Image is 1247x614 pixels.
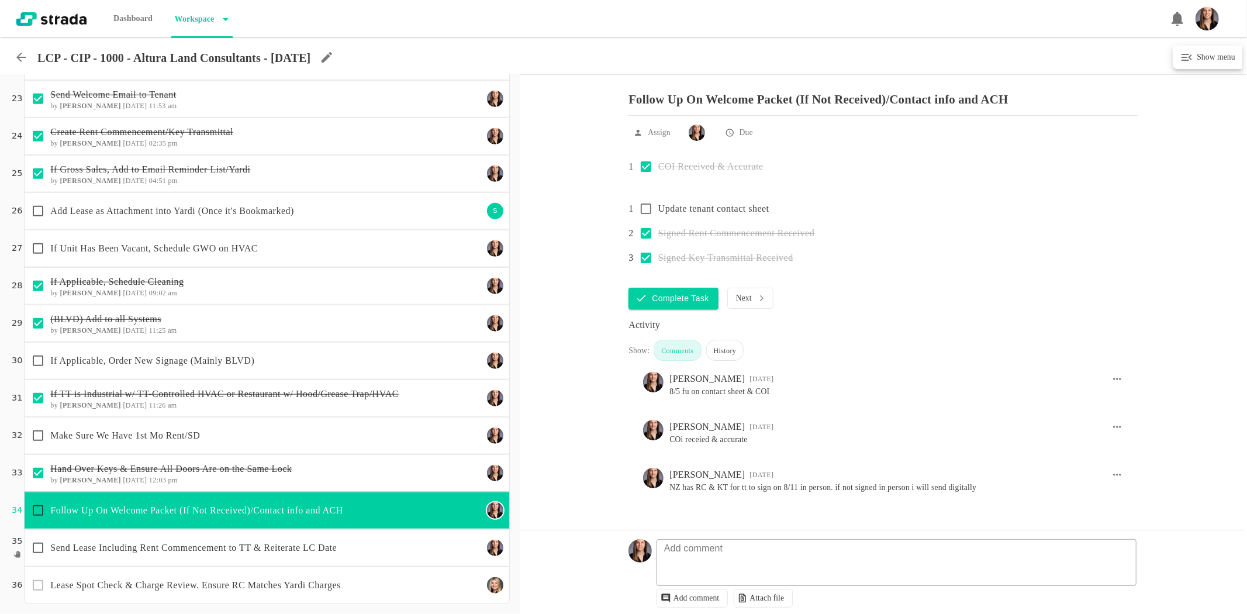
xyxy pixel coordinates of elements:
[60,177,122,185] b: [PERSON_NAME]
[487,577,503,594] img: Maggie Keasling
[643,420,664,440] img: Ty Depies
[487,165,503,182] img: Ty Depies
[50,541,482,555] p: Send Lease Including Rent Commencement to TT & Reiterate LC Date
[749,594,784,603] p: Attach file
[487,278,503,294] img: Ty Depies
[669,420,745,434] div: [PERSON_NAME]
[50,275,482,289] p: If Applicable, Schedule Cleaning
[487,128,503,144] img: Ty Depies
[12,467,22,480] p: 33
[628,160,634,174] p: 1
[60,102,122,110] b: [PERSON_NAME]
[487,427,503,444] img: Ty Depies
[1194,50,1235,64] h6: Show menu
[654,340,701,361] div: Comments
[740,127,753,139] p: Due
[648,127,670,139] p: Assign
[50,354,482,368] p: If Applicable, Order New Signage (Mainly BLVD)
[628,84,1138,106] p: Follow Up On Welcome Packet (If Not Received)/Contact info and ACH
[12,205,22,218] p: 26
[487,465,503,481] img: Ty Depies
[669,468,745,482] div: [PERSON_NAME]
[60,289,122,297] b: [PERSON_NAME]
[12,317,22,330] p: 29
[50,88,482,102] p: Send Welcome Email to Tenant
[12,130,22,143] p: 24
[658,160,764,174] p: COI Received & Accurate
[171,8,215,31] p: Workspace
[628,251,634,265] p: 3
[12,429,22,442] p: 32
[643,468,664,488] img: Ty Depies
[736,294,752,303] p: Next
[487,353,503,369] img: Ty Depies
[50,204,482,218] p: Add Lease as Attachment into Yardi (Once it's Bookmarked)
[12,167,22,180] p: 25
[487,502,503,519] img: Ty Depies
[50,102,482,110] h6: by [DATE] 11:53 am
[487,540,503,556] img: Ty Depies
[669,372,745,386] div: [PERSON_NAME]
[37,51,310,65] p: LCP - CIP - 1000 - Altura Land Consultants - [DATE]
[1196,7,1219,30] img: Headshot_Vertical.jpg
[60,401,122,409] b: [PERSON_NAME]
[110,7,156,30] p: Dashboard
[487,390,503,406] img: Ty Depies
[60,476,122,484] b: [PERSON_NAME]
[12,242,22,255] p: 27
[50,578,482,592] p: Lease Spot Check & Charge Review. Ensure RC Matches Yardi Charges
[12,92,22,105] p: 23
[60,326,122,334] b: [PERSON_NAME]
[628,539,652,563] img: Headshot_Vertical.jpg
[50,462,482,476] p: Hand Over Keys & Ensure All Doors Are on the Same Lock
[50,177,482,185] h6: by [DATE] 04:51 pm
[60,139,122,147] b: [PERSON_NAME]
[50,289,482,297] h6: by [DATE] 09:02 am
[50,125,482,139] p: Create Rent Commencement/Key Transmittal
[16,12,87,26] img: strada-logo
[628,288,719,309] button: Complete Task
[12,280,22,292] p: 28
[12,535,22,548] p: 35
[658,541,728,556] p: Add comment
[658,251,793,265] p: Signed Key Transmittal Received
[486,202,505,220] div: S
[689,125,705,141] img: Ty Depies
[749,468,773,482] div: 11:46 AM
[50,312,482,326] p: (BLVD) Add to all Systems
[669,386,1123,398] pre: 8/5 fu on contact sheet & COI
[50,387,482,401] p: If TT is Industrial w/ TT-Controlled HVAC or Restaurant w/ Hood/Grease Trap/HVAC
[628,345,650,361] div: Show:
[487,240,503,257] img: Ty Depies
[706,340,744,361] div: History
[50,503,482,518] p: Follow Up On Welcome Packet (If Not Received)/Contact info and ACH
[50,139,482,147] h6: by [DATE] 02:35 pm
[487,91,503,107] img: Ty Depies
[749,420,773,434] div: 11:45 AM
[658,226,815,240] p: Signed Rent Commencement Received
[50,401,482,409] h6: by [DATE] 11:26 am
[669,482,1123,494] pre: NZ has RC & KT for tt to sign on 8/11 in person. if not signed in person i will send digitally
[487,315,503,332] img: Ty Depies
[50,163,482,177] p: If Gross Sales, Add to Email Reminder List/Yardi
[628,202,634,216] p: 1
[12,579,22,592] p: 36
[628,318,1138,332] div: Activity
[673,594,720,603] p: Add comment
[50,476,482,484] h6: by [DATE] 12:03 pm
[12,504,22,517] p: 34
[50,429,482,443] p: Make Sure We Have 1st Mo Rent/SD
[12,392,22,405] p: 31
[658,202,769,216] p: Update tenant contact sheet
[50,242,482,256] p: If Unit Has Been Vacant, Schedule GWO on HVAC
[643,372,664,392] img: Ty Depies
[12,354,22,367] p: 30
[628,226,634,240] p: 2
[50,326,482,334] h6: by [DATE] 11:25 am
[749,372,773,386] div: 02:42 PM
[669,434,1123,446] pre: COi receied & accurate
